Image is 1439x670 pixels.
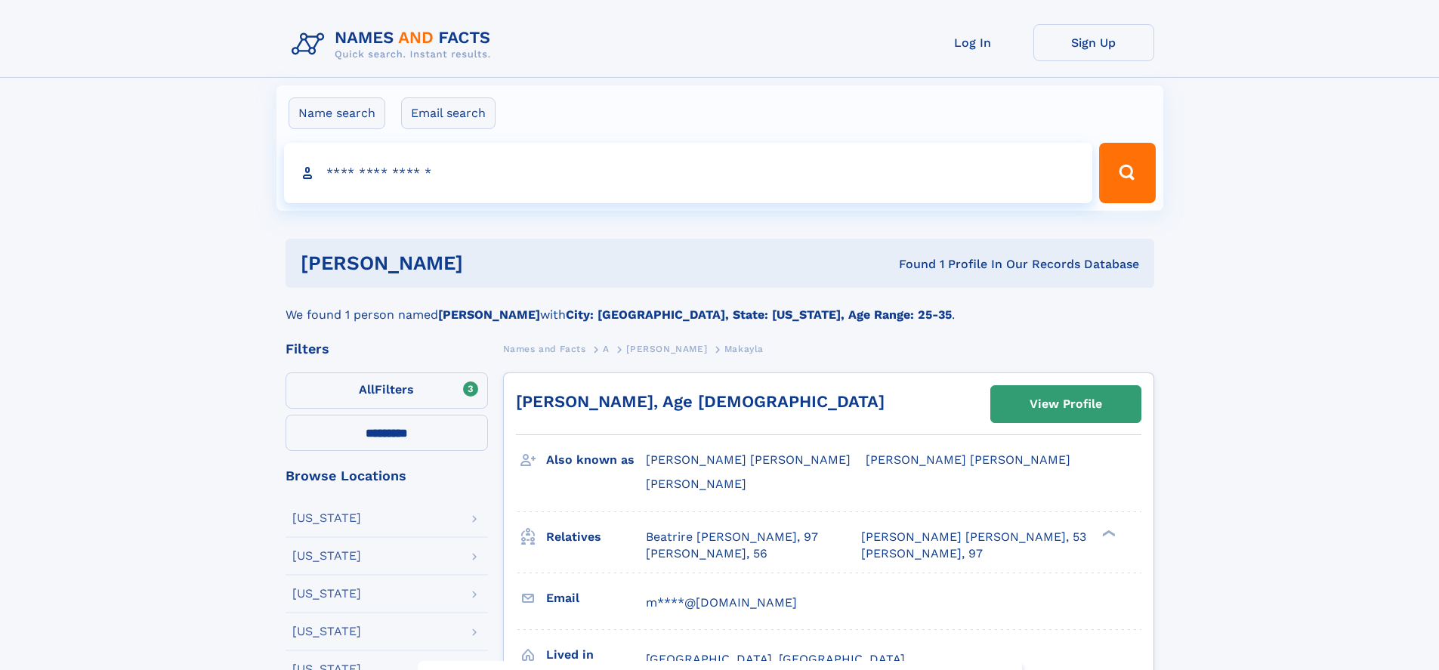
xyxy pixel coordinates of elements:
[646,529,818,545] a: Beatrire [PERSON_NAME], 97
[546,585,646,611] h3: Email
[861,545,983,562] a: [PERSON_NAME], 97
[566,307,952,322] b: City: [GEOGRAPHIC_DATA], State: [US_STATE], Age Range: 25-35
[1033,24,1154,61] a: Sign Up
[292,512,361,524] div: [US_STATE]
[301,254,681,273] h1: [PERSON_NAME]
[516,392,885,411] a: [PERSON_NAME], Age [DEMOGRAPHIC_DATA]
[284,143,1093,203] input: search input
[724,344,764,354] span: Makayla
[866,452,1070,467] span: [PERSON_NAME] [PERSON_NAME]
[503,339,586,358] a: Names and Facts
[912,24,1033,61] a: Log In
[861,529,1086,545] a: [PERSON_NAME] [PERSON_NAME], 53
[286,372,488,409] label: Filters
[626,339,707,358] a: [PERSON_NAME]
[546,524,646,550] h3: Relatives
[603,339,610,358] a: A
[286,342,488,356] div: Filters
[286,469,488,483] div: Browse Locations
[292,550,361,562] div: [US_STATE]
[286,288,1154,324] div: We found 1 person named with .
[681,256,1139,273] div: Found 1 Profile In Our Records Database
[991,386,1141,422] a: View Profile
[1099,143,1155,203] button: Search Button
[546,447,646,473] h3: Also known as
[646,477,746,491] span: [PERSON_NAME]
[646,652,905,666] span: [GEOGRAPHIC_DATA], [GEOGRAPHIC_DATA]
[626,344,707,354] span: [PERSON_NAME]
[401,97,496,129] label: Email search
[1098,528,1116,538] div: ❯
[359,382,375,397] span: All
[646,545,767,562] a: [PERSON_NAME], 56
[292,625,361,638] div: [US_STATE]
[286,24,503,65] img: Logo Names and Facts
[292,588,361,600] div: [US_STATE]
[438,307,540,322] b: [PERSON_NAME]
[646,452,851,467] span: [PERSON_NAME] [PERSON_NAME]
[546,642,646,668] h3: Lived in
[289,97,385,129] label: Name search
[603,344,610,354] span: A
[1030,387,1102,421] div: View Profile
